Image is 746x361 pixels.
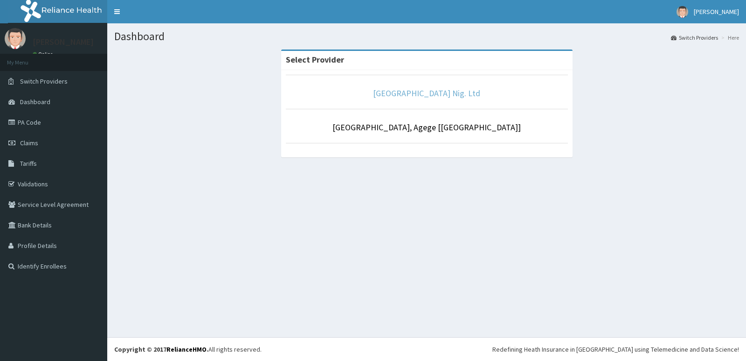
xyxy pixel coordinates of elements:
[33,38,94,46] p: [PERSON_NAME]
[20,98,50,106] span: Dashboard
[33,51,55,57] a: Online
[5,28,26,49] img: User Image
[166,345,207,354] a: RelianceHMO
[114,30,739,42] h1: Dashboard
[332,122,521,133] a: [GEOGRAPHIC_DATA], Agege [[GEOGRAPHIC_DATA]]
[671,34,718,42] a: Switch Providers
[107,337,746,361] footer: All rights reserved.
[677,6,688,18] img: User Image
[492,345,739,354] div: Redefining Heath Insurance in [GEOGRAPHIC_DATA] using Telemedicine and Data Science!
[20,139,38,147] span: Claims
[114,345,208,354] strong: Copyright © 2017 .
[20,77,68,85] span: Switch Providers
[286,54,344,65] strong: Select Provider
[694,7,739,16] span: [PERSON_NAME]
[373,88,480,99] a: [GEOGRAPHIC_DATA] Nig. Ltd
[20,159,37,168] span: Tariffs
[719,34,739,42] li: Here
